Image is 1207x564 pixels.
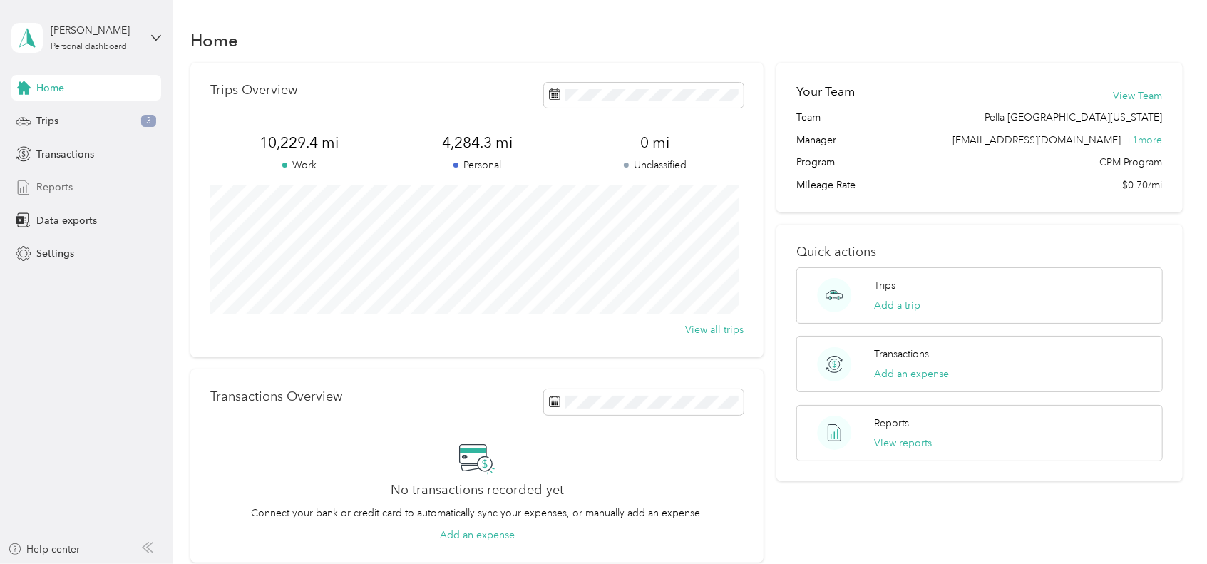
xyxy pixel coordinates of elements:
span: Transactions [36,147,94,162]
span: CPM Program [1100,155,1163,170]
p: Personal [389,158,566,173]
h2: No transactions recorded yet [391,483,564,498]
h1: Home [190,33,238,48]
button: View all trips [685,322,744,337]
span: Pella [GEOGRAPHIC_DATA][US_STATE] [985,110,1163,125]
p: Trips [874,278,895,293]
p: Unclassified [566,158,744,173]
button: View reports [874,436,932,451]
p: Quick actions [796,245,1163,260]
p: Transactions Overview [210,389,342,404]
span: Mileage Rate [796,178,856,193]
span: $0.70/mi [1123,178,1163,193]
span: Data exports [36,213,97,228]
div: [PERSON_NAME] [51,23,140,38]
p: Trips Overview [210,83,297,98]
h2: Your Team [796,83,855,101]
span: Trips [36,113,58,128]
span: Settings [36,246,74,261]
p: Reports [874,416,909,431]
span: + 1 more [1126,134,1163,146]
span: 4,284.3 mi [389,133,566,153]
span: [EMAIL_ADDRESS][DOMAIN_NAME] [953,134,1121,146]
div: Personal dashboard [51,43,127,51]
button: Add a trip [874,298,920,313]
span: Team [796,110,821,125]
span: Home [36,81,64,96]
span: 3 [141,115,156,128]
p: Transactions [874,347,929,362]
span: Program [796,155,835,170]
span: 0 mi [566,133,744,153]
p: Connect your bank or credit card to automatically sync your expenses, or manually add an expense. [251,506,703,521]
span: 10,229.4 mi [210,133,388,153]
p: Work [210,158,388,173]
button: Add an expense [440,528,515,543]
button: Add an expense [874,366,949,381]
span: Reports [36,180,73,195]
button: Help center [8,542,81,557]
button: View Team [1114,88,1163,103]
span: Manager [796,133,836,148]
iframe: Everlance-gr Chat Button Frame [1127,484,1207,564]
